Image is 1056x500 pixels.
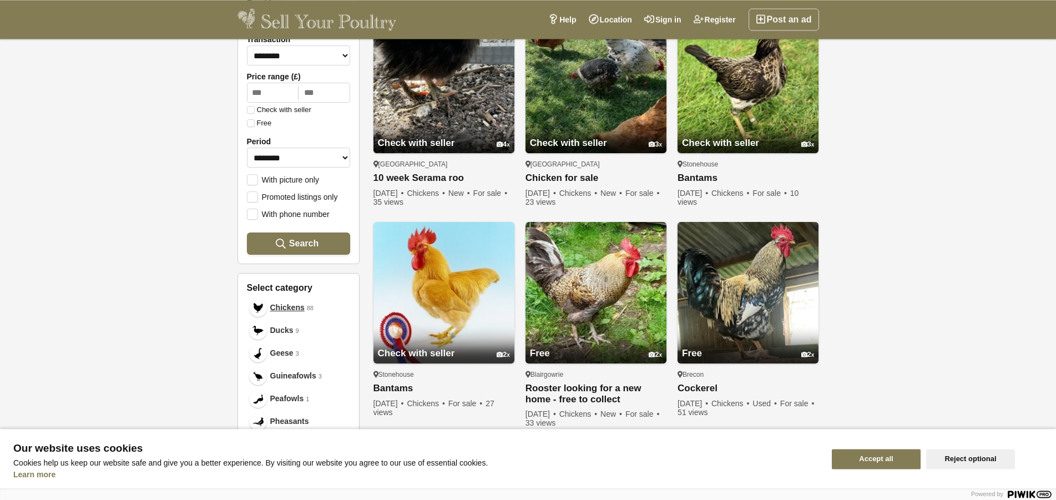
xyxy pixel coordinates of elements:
span: Peafowls [270,393,304,405]
img: Peafowls [252,393,264,405]
a: Check with seller 2 [373,327,514,363]
label: With picture only [247,174,319,184]
label: With phone number [247,209,330,219]
a: Bantams [373,383,514,395]
span: New [600,189,623,198]
span: Check with seller [378,348,455,358]
span: 51 views [678,408,708,417]
span: For sale [625,410,660,418]
span: [DATE] [678,399,709,408]
span: Check with seller [530,138,607,148]
div: 2 [801,351,815,359]
p: Cookies help us keep our website safe and give you a better experience. By visiting our website y... [13,458,818,467]
span: [DATE] [678,189,709,198]
div: 3 [649,140,662,149]
span: Ducks [270,325,294,336]
a: Register [688,8,742,31]
span: 27 views [373,399,494,417]
span: Our website uses cookies [13,443,818,454]
a: Guineafowls Guineafowls 3 [247,365,350,387]
span: Check with seller [378,138,455,148]
div: 4 [497,140,510,149]
div: 2 [497,351,510,359]
span: 35 views [373,198,403,206]
span: 23 views [526,198,555,206]
label: Free [247,119,272,127]
a: Learn more [13,470,55,479]
span: [DATE] [526,189,557,198]
a: Geese Geese 3 [247,342,350,365]
a: Pheasants Pheasants [247,410,350,433]
span: Free [682,348,702,358]
a: Location [583,8,638,31]
button: Reject optional [926,449,1015,469]
div: 3 [801,140,815,149]
span: Chickens [559,410,599,418]
em: 3 [296,349,299,358]
div: Stonehouse [373,370,514,379]
a: Chicken for sale [526,173,666,184]
span: For sale [752,189,787,198]
a: Check with seller 3 [526,117,666,153]
span: For sale [473,189,508,198]
a: 10 week Serama roo [373,173,514,184]
em: 88 [307,304,314,313]
a: Check with seller 4 [373,117,514,153]
span: Search [289,238,319,249]
div: Stonehouse [678,160,818,169]
img: Guineafowls [252,371,264,382]
label: Price range (£) [247,72,350,81]
span: For sale [448,399,483,408]
a: Bantams [678,173,818,184]
span: [DATE] [526,410,557,418]
a: Peafowls Peafowls 1 [247,387,350,410]
span: New [600,410,623,418]
button: Accept all [832,449,921,469]
span: Chickens [711,189,751,198]
span: [DATE] [373,189,405,198]
img: Bantams [373,222,514,363]
span: 10 views [678,189,799,206]
button: Search [247,233,350,255]
em: 9 [296,326,299,336]
span: Geese [270,347,294,359]
a: Check with seller 3 [678,117,818,153]
span: Chickens [559,189,599,198]
h3: Select category [247,282,350,293]
span: Powered by [971,491,1003,497]
span: [DATE] [373,399,405,408]
img: 10 week Serama roo [373,12,514,153]
span: Check with seller [682,138,759,148]
a: Cockerel [678,383,818,395]
img: Pheasants [252,416,264,427]
span: Pheasants [270,416,309,427]
span: Free [530,348,550,358]
span: Chickens [407,399,446,408]
div: [GEOGRAPHIC_DATA] [373,160,514,169]
div: Brecon [678,370,818,379]
span: New [448,189,471,198]
span: Used [752,399,778,408]
div: Blairgowrie [526,370,666,379]
img: Cockerel [678,222,818,363]
em: 1 [306,395,309,404]
em: 3 [319,372,322,381]
img: Bantams [678,12,818,153]
img: Ducks [252,325,264,336]
a: Free 2 [526,327,666,363]
a: Post an ad [749,8,819,31]
a: Free 2 [678,327,818,363]
a: Rooster looking for a new home - free to collect [526,383,666,405]
a: Help [542,8,582,31]
img: Sell Your Poultry [238,8,397,31]
label: Promoted listings only [247,191,338,201]
div: [GEOGRAPHIC_DATA] [526,160,666,169]
span: Chickens [270,302,305,314]
span: For sale [625,189,660,198]
a: Ducks Ducks 9 [247,319,350,342]
a: Chickens Chickens 88 [247,296,350,319]
div: 2 [649,351,662,359]
img: Chicken for sale [526,12,666,153]
span: Guineafowls [270,370,316,382]
span: For sale [780,399,815,408]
